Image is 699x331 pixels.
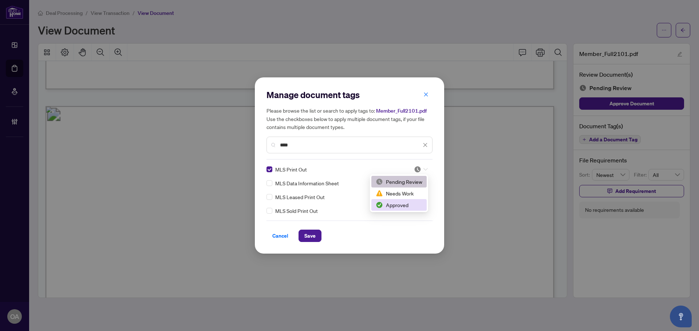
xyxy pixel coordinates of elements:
[275,193,325,201] span: MLS Leased Print Out
[266,106,433,131] h5: Please browse the list or search to apply tags to: Use the checkboxes below to apply multiple doc...
[304,230,316,242] span: Save
[299,230,321,242] button: Save
[423,92,429,97] span: close
[423,142,428,148] span: close
[414,166,428,173] span: Pending Review
[414,166,421,173] img: status
[376,108,427,114] span: Member_Full2101.pdf
[376,190,383,197] img: status
[376,178,383,185] img: status
[376,201,383,209] img: status
[275,207,318,215] span: MLS Sold Print Out
[376,201,422,209] div: Approved
[371,187,427,199] div: Needs Work
[275,165,307,173] span: MLS Print Out
[275,179,339,187] span: MLS Data Information Sheet
[371,199,427,211] div: Approved
[670,306,692,327] button: Open asap
[266,230,294,242] button: Cancel
[371,176,427,187] div: Pending Review
[266,89,433,101] h2: Manage document tags
[272,230,288,242] span: Cancel
[376,178,422,186] div: Pending Review
[376,189,422,197] div: Needs Work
